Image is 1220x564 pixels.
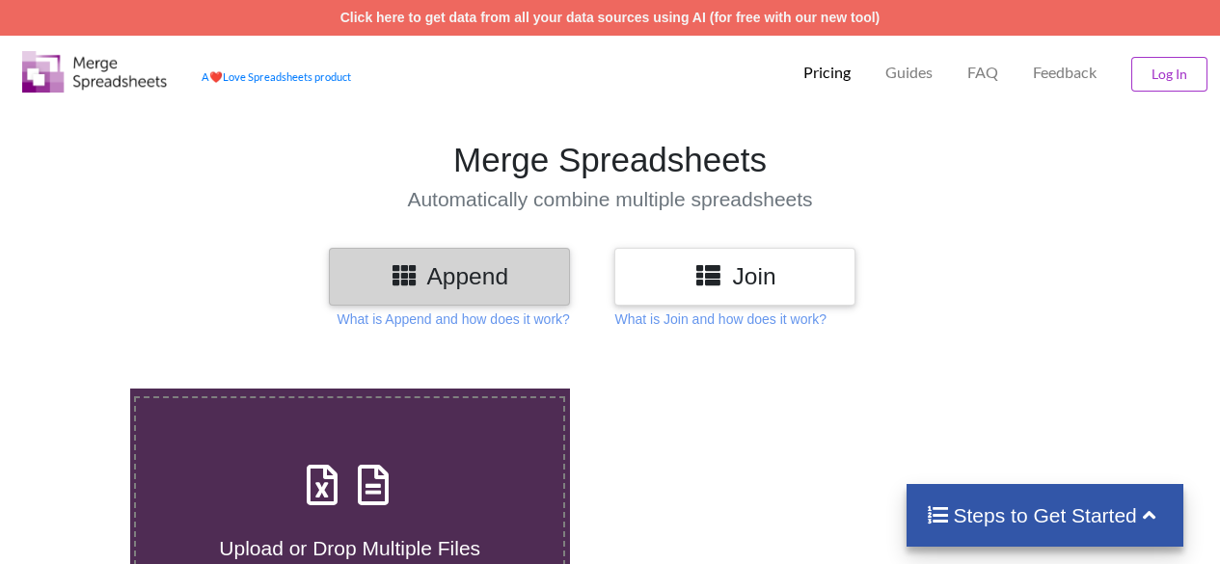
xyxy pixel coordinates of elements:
[340,10,881,25] a: Click here to get data from all your data sources using AI (for free with our new tool)
[22,51,167,93] img: Logo.png
[343,262,556,290] h3: Append
[926,503,1164,527] h4: Steps to Get Started
[1033,65,1097,80] span: Feedback
[338,309,570,329] p: What is Append and how does it work?
[1131,57,1207,92] button: Log In
[967,63,998,83] p: FAQ
[209,70,223,83] span: heart
[614,309,826,329] p: What is Join and how does it work?
[202,70,351,83] a: AheartLove Spreadsheets product
[629,262,841,290] h3: Join
[885,63,933,83] p: Guides
[803,63,851,83] p: Pricing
